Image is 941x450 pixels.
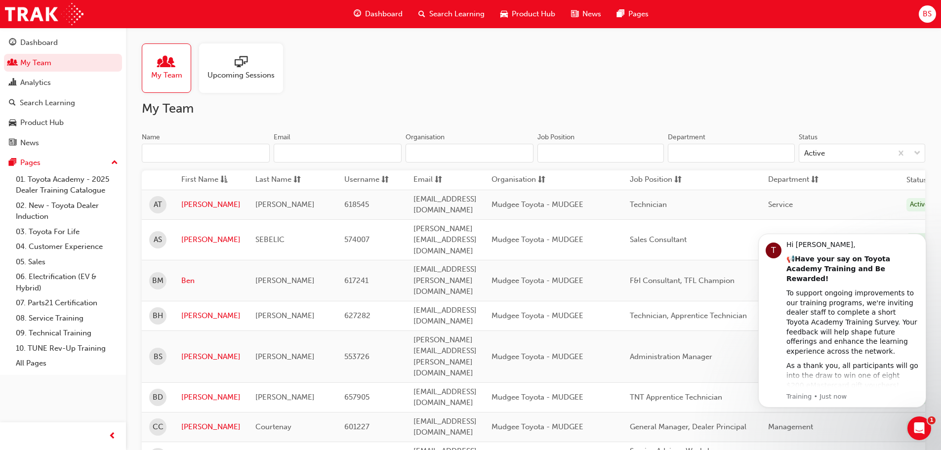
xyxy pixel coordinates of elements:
span: asc-icon [220,174,228,186]
span: [EMAIL_ADDRESS][DOMAIN_NAME] [413,387,477,408]
span: Last Name [255,174,291,186]
span: people-icon [160,56,173,70]
a: My Team [4,54,122,72]
span: sessionType_ONLINE_URL-icon [235,56,247,70]
a: 05. Sales [12,254,122,270]
a: Product Hub [4,114,122,132]
input: Email [274,144,402,163]
span: Technician [630,200,667,209]
div: Name [142,132,160,142]
a: [PERSON_NAME] [181,351,241,363]
span: Email [413,174,433,186]
span: pages-icon [617,8,624,20]
span: BS [923,8,932,20]
input: Job Position [537,144,664,163]
div: Status [799,132,818,142]
button: Usernamesorting-icon [344,174,399,186]
a: pages-iconPages [609,4,656,24]
span: Username [344,174,379,186]
span: prev-icon [109,430,116,443]
span: [PERSON_NAME] [255,393,315,402]
a: Trak [5,3,83,25]
span: Mudgee Toyota - MUDGEE [491,200,583,209]
span: General Manager, Dealer Principal [630,422,746,431]
span: news-icon [9,139,16,148]
span: Mudgee Toyota - MUDGEE [491,393,583,402]
a: 09. Technical Training [12,326,122,341]
div: Organisation [406,132,445,142]
th: Status [906,174,927,186]
span: SEBELIC [255,235,285,244]
span: Organisation [491,174,536,186]
span: Department [768,174,809,186]
div: Email [274,132,290,142]
a: My Team [142,43,199,93]
a: 04. Customer Experience [12,239,122,254]
h2: My Team [142,101,925,117]
span: sorting-icon [811,174,818,186]
a: news-iconNews [563,4,609,24]
span: 601227 [344,422,369,431]
button: BS [919,5,936,23]
a: Analytics [4,74,122,92]
span: Mudgee Toyota - MUDGEE [491,276,583,285]
button: First Nameasc-icon [181,174,236,186]
span: search-icon [9,99,16,108]
span: [PERSON_NAME] [255,200,315,209]
div: News [20,137,39,149]
div: Dashboard [20,37,58,48]
span: sorting-icon [381,174,389,186]
a: [PERSON_NAME] [181,421,241,433]
span: sorting-icon [293,174,301,186]
a: search-iconSearch Learning [410,4,492,24]
a: 02. New - Toyota Dealer Induction [12,198,122,224]
iframe: Intercom notifications message [743,225,941,413]
input: Department [668,144,794,163]
a: 03. Toyota For Life [12,224,122,240]
a: 10. TUNE Rev-Up Training [12,341,122,356]
span: [PERSON_NAME][EMAIL_ADDRESS][PERSON_NAME][DOMAIN_NAME] [413,335,477,378]
span: Pages [628,8,649,20]
a: All Pages [12,356,122,371]
button: Pages [4,154,122,172]
button: Last Namesorting-icon [255,174,310,186]
span: BD [153,392,163,403]
a: 06. Electrification (EV & Hybrid) [12,269,122,295]
span: sorting-icon [435,174,442,186]
div: Department [668,132,705,142]
button: Job Positionsorting-icon [630,174,684,186]
span: Service [768,200,793,209]
div: Search Learning [20,97,75,109]
span: Upcoming Sessions [207,70,275,81]
span: Sales Consultant [630,235,687,244]
span: sorting-icon [538,174,545,186]
a: News [4,134,122,152]
span: chart-icon [9,79,16,87]
span: [EMAIL_ADDRESS][DOMAIN_NAME] [413,195,477,215]
span: Management [768,422,813,431]
span: search-icon [418,8,425,20]
span: 627282 [344,311,370,320]
div: Product Hub [20,117,64,128]
span: First Name [181,174,218,186]
iframe: Intercom live chat [907,416,931,440]
span: BM [152,275,164,286]
input: Name [142,144,270,163]
span: news-icon [571,8,578,20]
a: 08. Service Training [12,311,122,326]
span: Mudgee Toyota - MUDGEE [491,311,583,320]
span: car-icon [9,119,16,127]
span: 1 [928,416,936,424]
span: car-icon [500,8,508,20]
span: Mudgee Toyota - MUDGEE [491,422,583,431]
a: Upcoming Sessions [199,43,291,93]
div: Active [906,420,932,434]
div: Active [906,198,932,211]
a: [PERSON_NAME] [181,310,241,322]
span: Product Hub [512,8,555,20]
a: Dashboard [4,34,122,52]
